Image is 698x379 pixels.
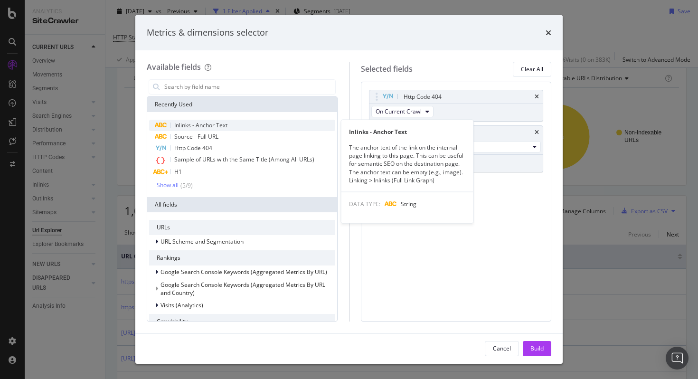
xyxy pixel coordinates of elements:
[401,199,416,208] span: String
[666,347,689,370] div: Open Intercom Messenger
[149,220,335,235] div: URLs
[174,121,227,129] span: Inlinks - Anchor Text
[349,199,380,208] span: DATA TYPE:
[149,281,335,297] div: This group is disabled
[341,128,473,136] div: Inlinks - Anchor Text
[174,155,314,163] span: Sample of URLs with the Same Title (Among All URLs)
[147,27,268,39] div: Metrics & dimensions selector
[147,197,337,212] div: All fields
[179,181,193,189] div: ( 5 / 9 )
[493,344,511,352] div: Cancel
[535,94,539,100] div: times
[341,143,473,184] div: The anchor text of the link on the internal page linking to this page. This can be useful for sem...
[369,90,544,122] div: Http Code 404timesOn Current Crawl
[149,314,335,329] div: Crawlability
[521,65,543,73] div: Clear All
[174,133,218,141] span: Source - Full URL
[404,92,442,102] div: Http Code 404
[174,144,212,152] span: Http Code 404
[546,27,551,39] div: times
[160,268,327,276] span: Google Search Console Keywords (Aggregated Metrics By URL)
[485,341,519,356] button: Cancel
[174,168,182,176] span: H1
[149,250,335,265] div: Rankings
[535,130,539,135] div: times
[513,62,551,77] button: Clear All
[135,15,563,364] div: modal
[371,106,434,117] button: On Current Crawl
[160,237,244,246] span: URL Scheme and Segmentation
[376,107,422,115] span: On Current Crawl
[147,97,337,112] div: Recently Used
[157,182,179,189] div: Show all
[163,80,335,94] input: Search by field name
[361,64,413,75] div: Selected fields
[160,281,325,297] span: Google Search Console Keywords (Aggregated Metrics By URL and Country)
[160,301,203,309] span: Visits (Analytics)
[530,344,544,352] div: Build
[523,341,551,356] button: Build
[147,62,201,72] div: Available fields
